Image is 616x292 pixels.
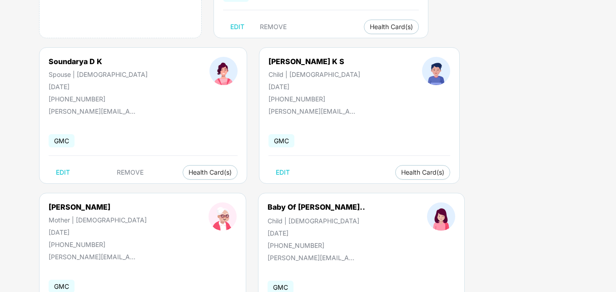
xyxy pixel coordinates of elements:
button: Health Card(s) [364,20,419,34]
div: Child | [DEMOGRAPHIC_DATA] [268,217,365,225]
div: [DATE] [268,83,360,91]
button: Health Card(s) [183,165,238,180]
div: [PERSON_NAME] [49,202,147,211]
button: EDIT [268,165,297,180]
div: [PHONE_NUMBER] [49,241,147,248]
span: EDIT [56,169,70,176]
div: Child | [DEMOGRAPHIC_DATA] [268,70,360,78]
span: REMOVE [117,169,144,176]
button: REMOVE [109,165,151,180]
span: Health Card(s) [370,25,413,29]
img: profileImage [209,57,238,85]
button: Health Card(s) [395,165,450,180]
div: [PERSON_NAME][EMAIL_ADDRESS][DOMAIN_NAME] [49,107,139,115]
span: EDIT [276,169,290,176]
div: [PERSON_NAME][EMAIL_ADDRESS][DOMAIN_NAME] [268,254,358,262]
div: [PHONE_NUMBER] [49,95,148,103]
span: Health Card(s) [401,170,444,175]
button: EDIT [223,20,252,34]
div: [DATE] [268,229,365,237]
div: [DATE] [49,83,148,91]
span: EDIT [230,23,244,30]
div: [PHONE_NUMBER] [268,95,360,103]
span: Health Card(s) [189,170,232,175]
div: Mother | [DEMOGRAPHIC_DATA] [49,216,147,224]
span: GMC [49,134,75,147]
img: profileImage [209,202,237,231]
div: [PHONE_NUMBER] [268,242,365,249]
div: Soundarya D K [49,57,148,66]
div: [PERSON_NAME][EMAIL_ADDRESS][DOMAIN_NAME] [49,253,139,261]
button: REMOVE [253,20,294,34]
div: Baby Of [PERSON_NAME].. [268,202,365,211]
img: profileImage [427,202,455,231]
span: REMOVE [260,23,287,30]
span: GMC [268,134,294,147]
button: EDIT [49,165,77,180]
img: profileImage [422,57,450,85]
div: [PERSON_NAME][EMAIL_ADDRESS][DOMAIN_NAME] [268,107,359,115]
div: [DATE] [49,228,147,236]
div: Spouse | [DEMOGRAPHIC_DATA] [49,70,148,78]
div: [PERSON_NAME] K S [268,57,360,66]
